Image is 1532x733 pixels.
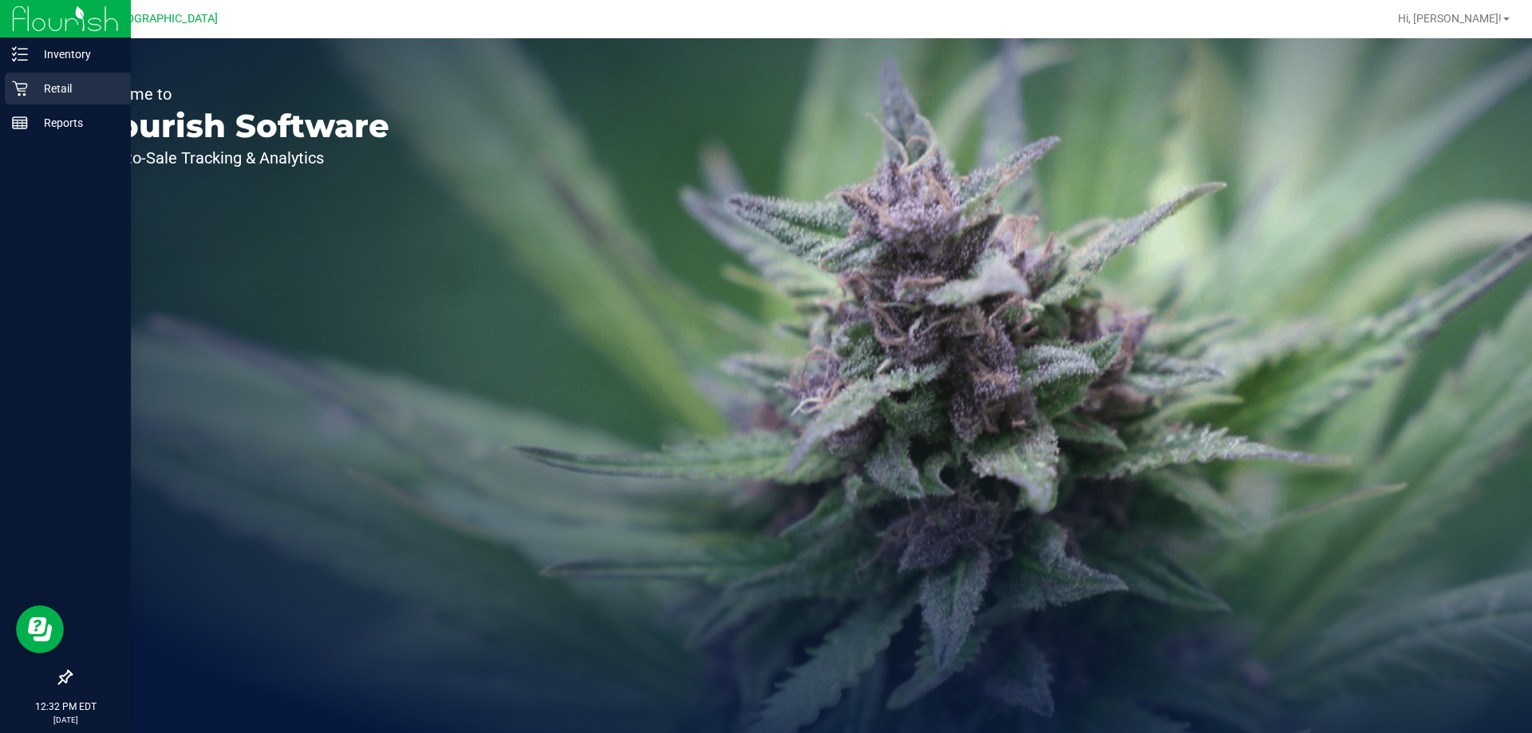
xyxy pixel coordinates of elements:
[12,115,28,131] inline-svg: Reports
[28,79,124,98] p: Retail
[12,81,28,97] inline-svg: Retail
[28,45,124,64] p: Inventory
[86,110,389,142] p: Flourish Software
[12,46,28,62] inline-svg: Inventory
[86,150,389,166] p: Seed-to-Sale Tracking & Analytics
[7,700,124,714] p: 12:32 PM EDT
[28,113,124,132] p: Reports
[109,12,218,26] span: [GEOGRAPHIC_DATA]
[1398,12,1502,25] span: Hi, [PERSON_NAME]!
[7,714,124,726] p: [DATE]
[16,605,64,653] iframe: Resource center
[86,86,389,102] p: Welcome to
